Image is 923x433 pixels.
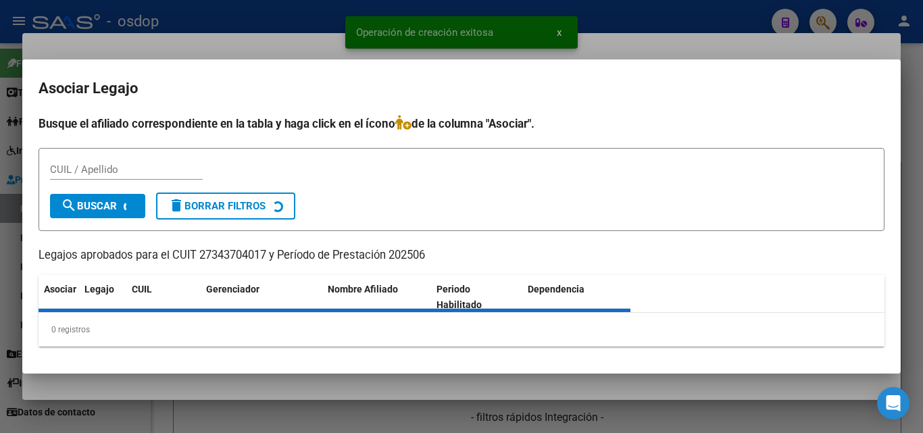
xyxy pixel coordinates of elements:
[39,76,884,101] h2: Asociar Legajo
[44,284,76,295] span: Asociar
[168,200,266,212] span: Borrar Filtros
[436,284,482,310] span: Periodo Habilitado
[206,284,259,295] span: Gerenciador
[39,275,79,320] datatable-header-cell: Asociar
[39,313,884,347] div: 0 registros
[79,275,126,320] datatable-header-cell: Legajo
[39,115,884,132] h4: Busque el afiliado correspondiente en la tabla y haga click en el ícono de la columna "Asociar".
[328,284,398,295] span: Nombre Afiliado
[126,275,201,320] datatable-header-cell: CUIL
[84,284,114,295] span: Legajo
[322,275,431,320] datatable-header-cell: Nombre Afiliado
[522,275,631,320] datatable-header-cell: Dependencia
[168,197,184,213] mat-icon: delete
[156,193,295,220] button: Borrar Filtros
[528,284,584,295] span: Dependencia
[877,387,909,419] div: Open Intercom Messenger
[61,197,77,213] mat-icon: search
[61,200,117,212] span: Buscar
[431,275,522,320] datatable-header-cell: Periodo Habilitado
[39,247,884,264] p: Legajos aprobados para el CUIT 27343704017 y Período de Prestación 202506
[50,194,145,218] button: Buscar
[201,275,322,320] datatable-header-cell: Gerenciador
[132,284,152,295] span: CUIL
